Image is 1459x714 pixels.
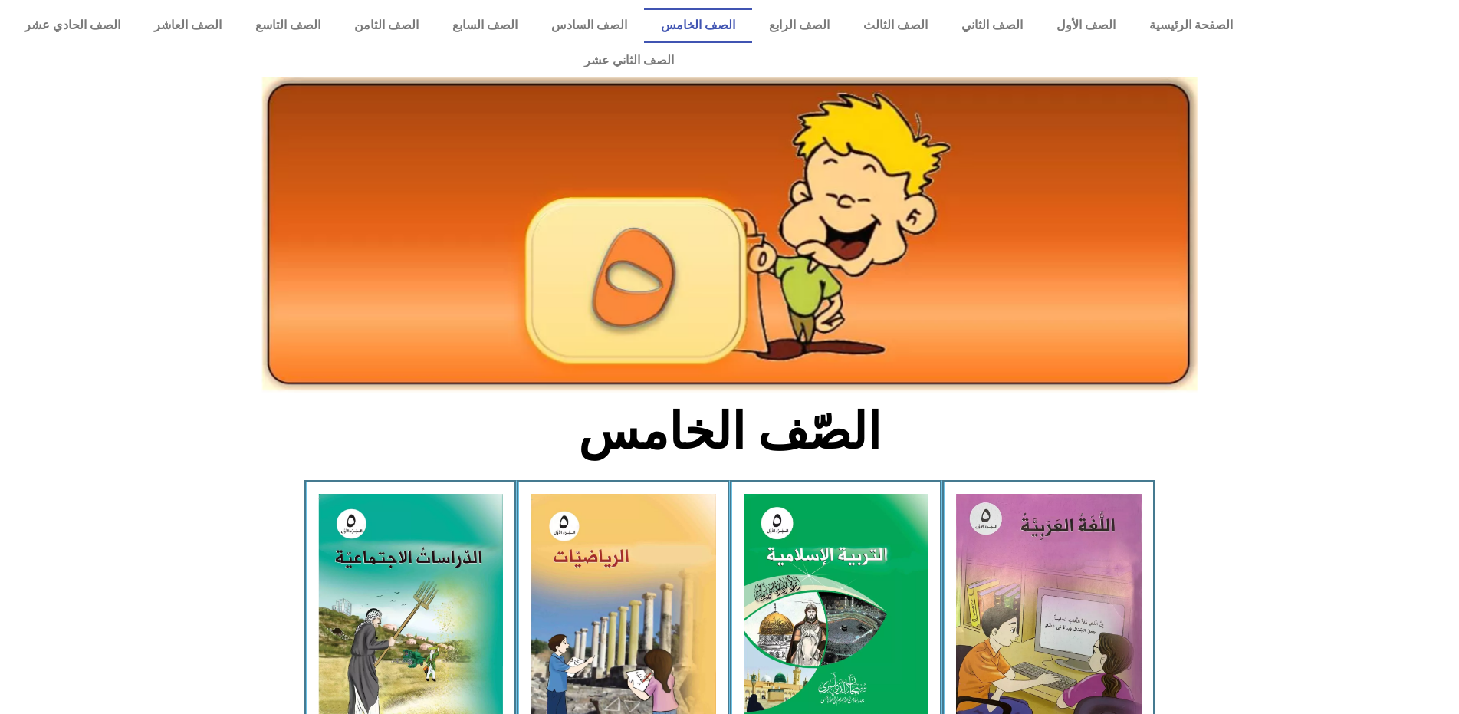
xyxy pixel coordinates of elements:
a: الصف الثامن [337,8,435,43]
a: الصف الثاني [945,8,1040,43]
a: الصف الرابع [752,8,846,43]
a: الصف العاشر [137,8,238,43]
a: الصف الثاني عشر [8,43,1250,78]
h2: الصّف الخامس [476,402,983,462]
a: الصفحة الرئيسية [1132,8,1250,43]
a: الصف الخامس [644,8,752,43]
a: الصف السابع [435,8,534,43]
a: الصف الحادي عشر [8,8,137,43]
a: الصف الأول [1040,8,1132,43]
a: الصف السادس [534,8,644,43]
a: الصف التاسع [238,8,337,43]
a: الصف الثالث [846,8,945,43]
